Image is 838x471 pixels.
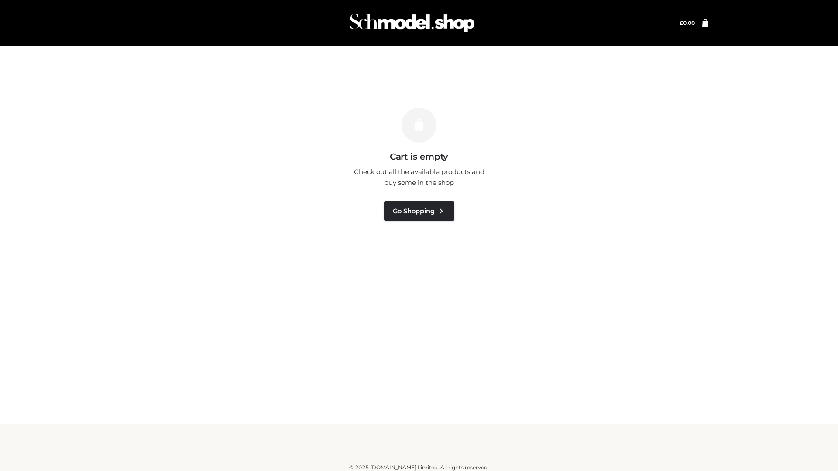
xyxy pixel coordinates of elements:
[680,20,683,26] span: £
[680,20,695,26] bdi: 0.00
[347,6,477,40] img: Schmodel Admin 964
[384,201,454,221] a: Go Shopping
[149,151,689,162] h3: Cart is empty
[680,20,695,26] a: £0.00
[349,166,489,188] p: Check out all the available products and buy some in the shop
